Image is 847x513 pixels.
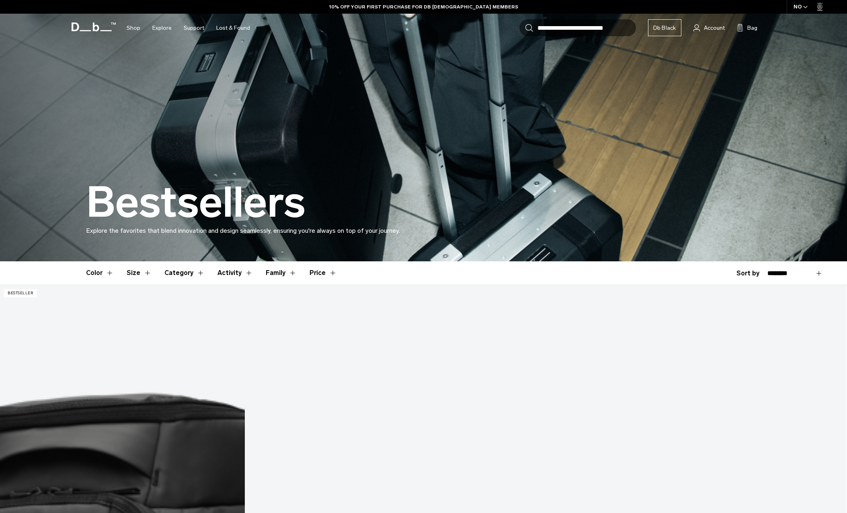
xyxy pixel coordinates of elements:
[329,3,518,10] a: 10% OFF YOUR FIRST PURCHASE FOR DB [DEMOGRAPHIC_DATA] MEMBERS
[4,289,37,298] p: Bestseller
[184,14,204,42] a: Support
[648,19,681,36] a: Db Black
[127,14,140,42] a: Shop
[121,14,256,42] nav: Main Navigation
[86,179,306,226] h1: Bestsellers
[127,261,152,285] button: Toggle Filter
[152,14,172,42] a: Explore
[266,261,297,285] button: Toggle Filter
[737,23,757,33] button: Bag
[704,24,725,32] span: Account
[693,23,725,33] a: Account
[217,261,253,285] button: Toggle Filter
[86,227,400,234] span: Explore the favorites that blend innovation and design seamlessly, ensuring you're always on top ...
[310,261,337,285] button: Toggle Price
[747,24,757,32] span: Bag
[216,14,250,42] a: Lost & Found
[86,261,114,285] button: Toggle Filter
[164,261,205,285] button: Toggle Filter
